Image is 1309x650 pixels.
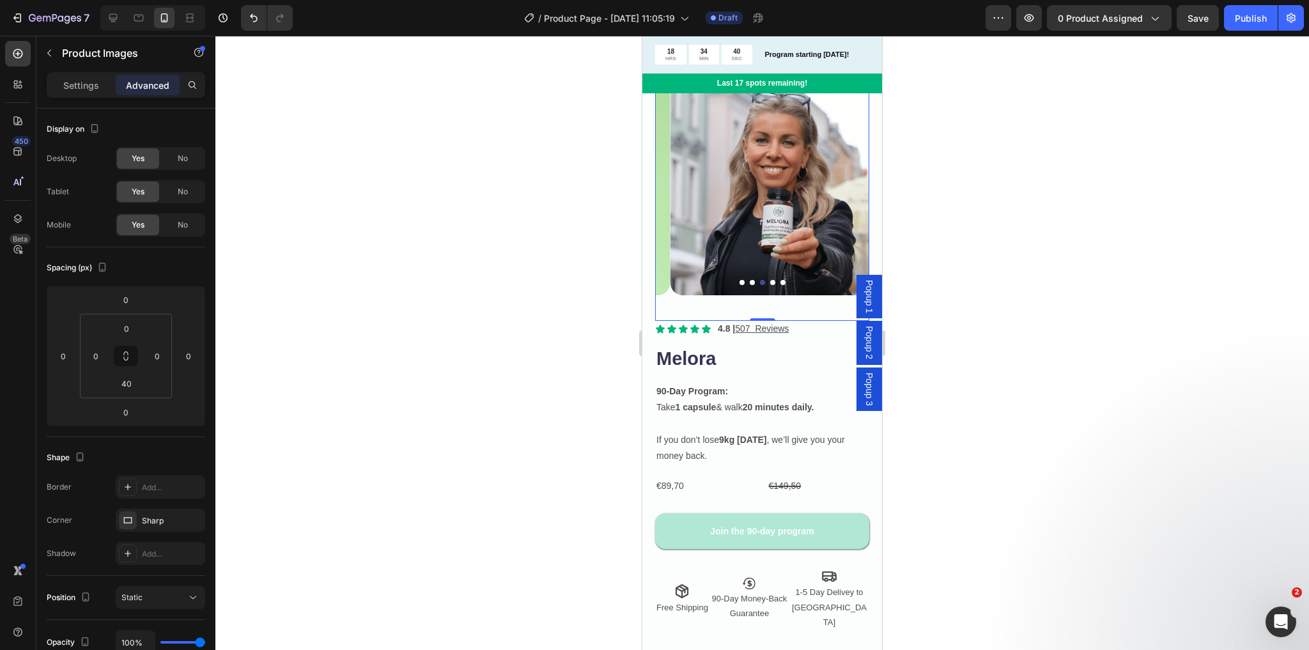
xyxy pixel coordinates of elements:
[114,374,139,393] input: 40px
[1292,587,1302,598] span: 2
[1058,12,1143,25] span: 0 product assigned
[114,319,139,338] input: 0px
[1235,12,1267,25] div: Publish
[142,482,202,493] div: Add...
[10,234,31,244] div: Beta
[642,36,882,650] iframe: Design area
[1224,5,1278,31] button: Publish
[718,12,738,24] span: Draft
[84,10,89,26] p: 7
[148,346,167,366] input: 0px
[178,219,188,231] span: No
[47,121,102,138] div: Display on
[179,346,198,366] input: 0
[113,403,139,422] input: 0
[5,5,95,31] button: 7
[47,515,72,526] div: Corner
[86,346,105,366] input: 0px
[63,79,99,92] p: Settings
[47,186,69,197] div: Tablet
[62,45,171,61] p: Product Images
[142,515,202,527] div: Sharp
[132,219,144,231] span: Yes
[178,186,188,197] span: No
[121,592,143,602] span: Static
[1266,607,1296,637] iframe: Intercom live chat
[54,346,73,366] input: 0
[241,5,293,31] div: Undo/Redo
[47,153,77,164] div: Desktop
[47,449,88,467] div: Shape
[47,481,72,493] div: Border
[12,136,31,146] div: 450
[132,153,144,164] span: Yes
[47,219,71,231] div: Mobile
[544,12,675,25] span: Product Page - [DATE] 11:05:19
[142,548,202,560] div: Add...
[132,186,144,197] span: Yes
[1047,5,1172,31] button: 0 product assigned
[47,259,110,277] div: Spacing (px)
[126,79,169,92] p: Advanced
[1177,5,1219,31] button: Save
[116,586,205,609] button: Static
[1188,13,1209,24] span: Save
[47,548,76,559] div: Shadow
[178,153,188,164] span: No
[47,589,93,607] div: Position
[113,290,139,309] input: 0
[538,12,541,25] span: /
